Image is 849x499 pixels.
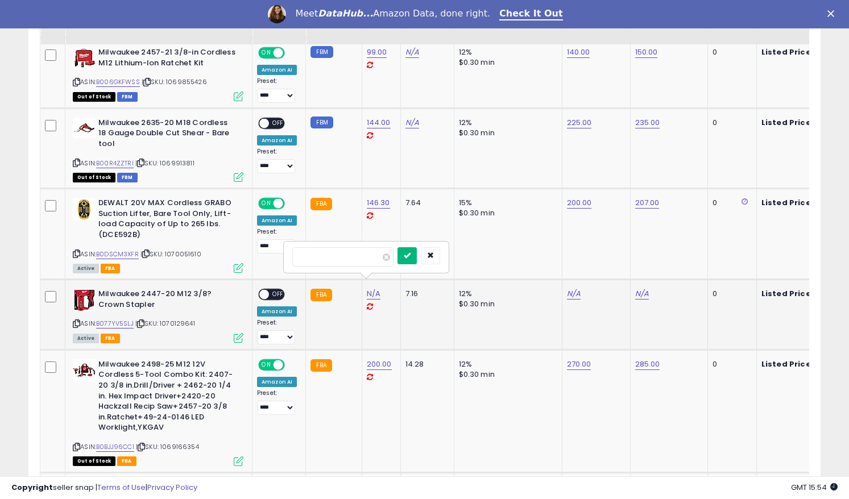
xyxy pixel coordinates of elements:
[11,483,197,493] div: seller snap | |
[73,47,96,70] img: 41EwPUFhofL._SL40_.jpg
[827,10,839,17] div: Close
[140,250,201,259] span: | SKU: 1070051610
[761,288,813,299] b: Listed Price:
[73,359,96,382] img: 41h3CCHVi4L._SL40_.jpg
[635,288,649,300] a: N/A
[73,47,243,100] div: ASIN:
[405,117,419,128] a: N/A
[713,289,748,299] div: 0
[567,47,590,58] a: 140.00
[147,482,197,493] a: Privacy Policy
[73,173,115,182] span: All listings that are currently out of stock and unavailable for purchase on Amazon
[96,159,134,168] a: B00R4ZZTRI
[459,57,553,68] div: $0.30 min
[499,8,563,20] a: Check It Out
[310,289,332,301] small: FBA
[791,482,838,493] span: 2025-09-7 15:54 GMT
[259,48,274,58] span: ON
[713,118,748,128] div: 0
[96,442,134,452] a: B0BJJ96CC1
[73,359,243,465] div: ASIN:
[117,173,138,182] span: FBM
[269,290,287,300] span: OFF
[98,289,237,313] b: Milwaukee 2447-20 M12 3/8? Crown Stapler
[96,250,139,259] a: B0DSCM3XFR
[761,117,813,128] b: Listed Price:
[405,359,445,369] div: 14.28
[283,48,301,58] span: OFF
[310,198,332,210] small: FBA
[761,47,813,57] b: Listed Price:
[117,92,138,102] span: FBM
[459,118,553,128] div: 12%
[367,117,391,128] a: 144.00
[367,197,390,209] a: 146.30
[73,264,99,273] span: All listings currently available for purchase on Amazon
[73,289,96,311] img: 41Y5O5bdFWL._SL40_.jpg
[567,359,591,370] a: 270.00
[635,359,660,370] a: 285.00
[117,456,136,466] span: FBA
[73,334,99,343] span: All listings currently available for purchase on Amazon
[257,65,297,75] div: Amazon AI
[259,199,274,209] span: ON
[73,118,96,138] img: 31d0lg-fwcL._SL40_.jpg
[73,92,115,102] span: All listings that are currently out of stock and unavailable for purchase on Amazon
[73,198,96,221] img: 41ckTPkMk2L._SL40_.jpg
[257,377,297,387] div: Amazon AI
[459,289,553,299] div: 12%
[318,8,373,19] i: DataHub...
[295,8,490,19] div: Meet Amazon Data, done right.
[567,117,592,128] a: 225.00
[98,198,237,243] b: DEWALT 20V MAX Cordless GRABO Suction Lifter, Bare Tool Only, Lift-load Capacity of Up to 265 lbs...
[96,319,134,328] a: B077YV5SLJ
[310,46,333,58] small: FBM
[459,369,553,380] div: $0.30 min
[405,198,445,208] div: 7.64
[405,47,419,58] a: N/A
[257,148,297,173] div: Preset:
[73,289,243,342] div: ASIN:
[459,198,553,208] div: 15%
[367,359,392,370] a: 200.00
[713,47,748,57] div: 0
[257,215,297,226] div: Amazon AI
[269,119,287,128] span: OFF
[98,118,237,152] b: Milwaukee 2635-20 M18 Cordless 18 Gauge Double Cut Shear - Bare tool
[257,228,297,253] div: Preset:
[11,482,53,493] strong: Copyright
[713,198,748,208] div: 0
[142,77,207,86] span: | SKU: 1069855426
[713,359,748,369] div: 0
[310,117,333,128] small: FBM
[259,360,274,369] span: ON
[257,306,297,317] div: Amazon AI
[459,47,553,57] div: 12%
[459,128,553,138] div: $0.30 min
[310,359,332,372] small: FBA
[283,360,301,369] span: OFF
[257,77,297,103] div: Preset:
[97,482,146,493] a: Terms of Use
[257,135,297,145] div: Amazon AI
[73,456,115,466] span: All listings that are currently out of stock and unavailable for purchase on Amazon
[101,334,120,343] span: FBA
[405,289,445,299] div: 7.16
[268,5,286,23] img: Profile image for Georgie
[459,299,553,309] div: $0.30 min
[96,77,140,87] a: B006GKFWSS
[136,442,199,451] span: | SKU: 1069166354
[761,359,813,369] b: Listed Price:
[257,319,297,344] div: Preset:
[135,159,194,168] span: | SKU: 1069913811
[459,359,553,369] div: 12%
[635,117,660,128] a: 235.00
[761,197,813,208] b: Listed Price:
[459,208,553,218] div: $0.30 min
[635,47,658,58] a: 150.00
[283,199,301,209] span: OFF
[567,288,581,300] a: N/A
[367,47,387,58] a: 99.00
[257,389,297,415] div: Preset:
[101,264,120,273] span: FBA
